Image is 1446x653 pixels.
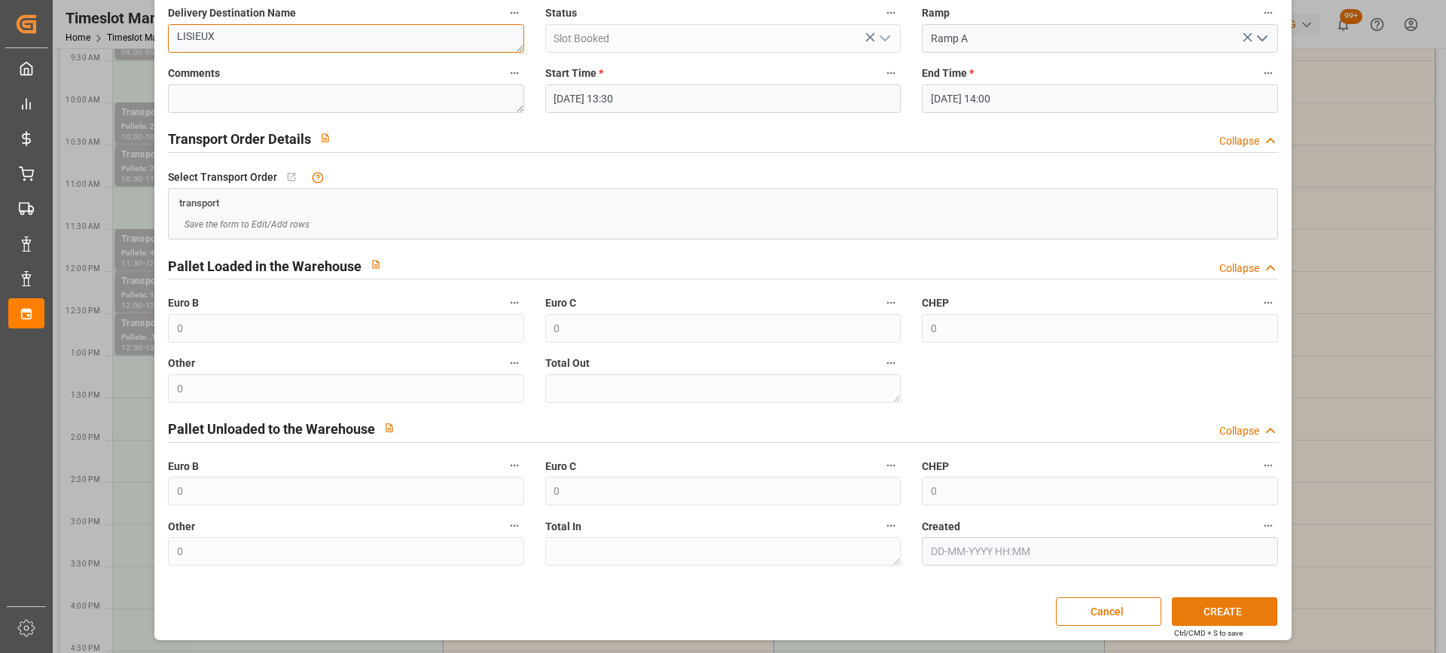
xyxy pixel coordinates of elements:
h2: Pallet Loaded in the Warehouse [168,256,361,276]
button: Euro C [881,293,901,313]
button: Euro C [881,456,901,475]
button: Start Time * [881,63,901,83]
span: End Time [922,66,974,81]
button: Delivery Destination Name [505,3,524,23]
a: transport [179,196,219,208]
button: View description [361,250,390,279]
button: Euro B [505,456,524,475]
button: End Time * [1258,63,1278,83]
input: DD-MM-YYYY HH:MM [922,537,1277,566]
span: Euro B [168,295,199,311]
span: Other [168,355,195,371]
span: Other [168,519,195,535]
span: Save the form to Edit/Add rows [185,218,310,231]
span: Start Time [545,66,603,81]
span: transport [179,197,219,209]
span: CHEP [922,295,949,311]
button: View description [311,124,340,152]
input: Type to search/select [922,24,1277,53]
span: Total In [545,519,581,535]
input: DD-MM-YYYY HH:MM [922,84,1277,113]
button: Other [505,353,524,373]
span: Created [922,519,960,535]
span: Total Out [545,355,590,371]
div: Collapse [1219,261,1259,276]
button: CREATE [1172,597,1277,626]
button: Status [881,3,901,23]
span: Ramp [922,5,950,21]
button: Total Out [881,353,901,373]
div: Ctrl/CMD + S to save [1174,627,1243,639]
span: Select Transport Order [168,169,277,185]
span: Delivery Destination Name [168,5,296,21]
button: Ramp [1258,3,1278,23]
span: Euro C [545,459,576,474]
input: Type to search/select [545,24,901,53]
span: Euro B [168,459,199,474]
textarea: LISIEUX [168,24,523,53]
button: CHEP [1258,293,1278,313]
button: Cancel [1056,597,1161,626]
div: Collapse [1219,423,1259,439]
span: Status [545,5,577,21]
h2: Pallet Unloaded to the Warehouse [168,419,375,439]
button: Euro B [505,293,524,313]
span: CHEP [922,459,949,474]
button: Total In [881,516,901,536]
button: Other [505,516,524,536]
button: Created [1258,516,1278,536]
span: Euro C [545,295,576,311]
button: View description [375,413,404,442]
span: Comments [168,66,220,81]
div: Collapse [1219,133,1259,149]
input: DD-MM-YYYY HH:MM [545,84,901,113]
button: open menu [1249,27,1272,50]
button: Comments [505,63,524,83]
h2: Transport Order Details [168,129,311,149]
button: open menu [873,27,895,50]
button: CHEP [1258,456,1278,475]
